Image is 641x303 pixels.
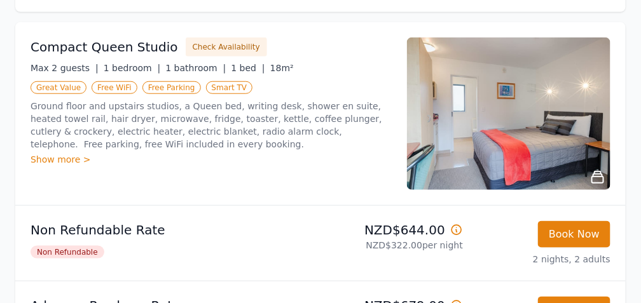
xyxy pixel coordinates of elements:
span: Free WiFi [92,81,137,94]
span: Free Parking [142,81,201,94]
span: Non Refundable [31,246,104,259]
span: 1 bathroom | [165,63,226,73]
p: NZD$322.00 per night [326,239,463,252]
p: Ground floor and upstairs studios, a Queen bed, writing desk, shower en suite, heated towel rail,... [31,100,392,151]
span: 1 bedroom | [104,63,161,73]
h3: Compact Queen Studio [31,38,178,56]
span: Smart TV [206,81,253,94]
button: Book Now [538,221,610,248]
span: 18m² [270,63,294,73]
p: Non Refundable Rate [31,221,315,239]
span: 1 bed | [231,63,265,73]
p: 2 nights, 2 adults [473,253,610,266]
p: NZD$644.00 [326,221,463,239]
span: Max 2 guests | [31,63,99,73]
div: Show more > [31,153,392,166]
button: Check Availability [186,37,267,57]
span: Great Value [31,81,86,94]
